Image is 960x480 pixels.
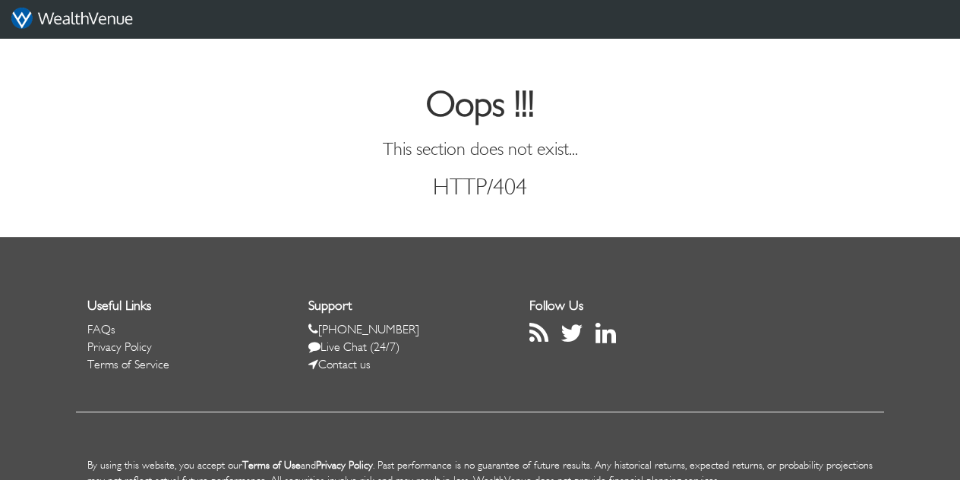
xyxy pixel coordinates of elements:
[316,459,373,472] a: Privacy Policy
[87,357,169,371] a: Terms of Service
[47,174,913,199] h2: HTTP/404
[11,8,133,30] img: wv-white_435x79p.png
[47,84,913,124] h1: Oops !!!
[308,322,419,336] a: [PHONE_NUMBER]
[308,357,371,371] a: Contact us
[242,459,301,472] a: Terms of Use
[308,298,507,314] h1: Support
[308,339,399,354] a: Live Chat (24/7)
[87,322,115,336] a: FAQs
[47,139,913,159] h3: This section does not exist...
[87,339,152,354] a: Privacy Policy
[87,298,286,314] h1: Useful Links
[529,298,728,314] h1: Follow Us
